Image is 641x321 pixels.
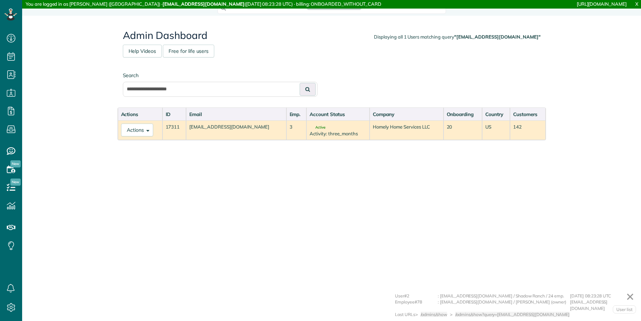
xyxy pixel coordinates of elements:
[447,111,479,118] div: Onboarding
[570,293,634,299] div: [DATE] 08:23:28 UTC
[438,293,570,299] div: : [EMAIL_ADDRESS][DOMAIN_NAME] / Shadow Ranch / 24 emp.
[373,111,440,118] div: Company
[415,311,573,318] div: > >
[286,120,307,140] td: 3
[454,34,541,40] strong: "[EMAIL_ADDRESS][DOMAIN_NAME]"
[570,299,634,311] div: [EMAIL_ADDRESS][DOMAIN_NAME]
[395,299,438,311] div: Employee#78
[613,305,636,314] a: User list
[123,72,317,79] label: Search
[163,45,214,57] a: Free for life users
[121,124,153,136] button: Actions
[310,111,366,118] div: Account Status
[455,312,570,317] span: /admins/show?query=[EMAIL_ADDRESS][DOMAIN_NAME]
[123,45,162,57] a: Help Videos
[577,1,627,7] a: [URL][DOMAIN_NAME]
[162,1,245,7] strong: [EMAIL_ADDRESS][DOMAIN_NAME]
[290,111,304,118] div: Emp.
[395,293,438,299] div: User#2
[485,111,507,118] div: Country
[444,120,482,140] td: 20
[10,160,21,167] span: New
[162,120,186,140] td: 17311
[310,130,366,137] div: Activity: three_months
[121,111,159,118] div: Actions
[421,312,447,317] span: /admins/show
[10,179,21,186] span: New
[189,111,283,118] div: Email
[622,288,638,305] a: ✕
[482,120,510,140] td: US
[166,111,183,118] div: ID
[310,126,325,129] span: Active
[123,30,541,41] h2: Admin Dashboard
[374,34,540,40] div: Displaying all 1 Users matching query
[513,111,542,118] div: Customers
[186,120,286,140] td: [EMAIL_ADDRESS][DOMAIN_NAME]
[510,120,545,140] td: 142
[395,311,415,318] div: Last URLs
[370,120,443,140] td: Homely Home Services LLC
[438,299,570,311] div: : [EMAIL_ADDRESS][DOMAIN_NAME] / [PERSON_NAME] (owner)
